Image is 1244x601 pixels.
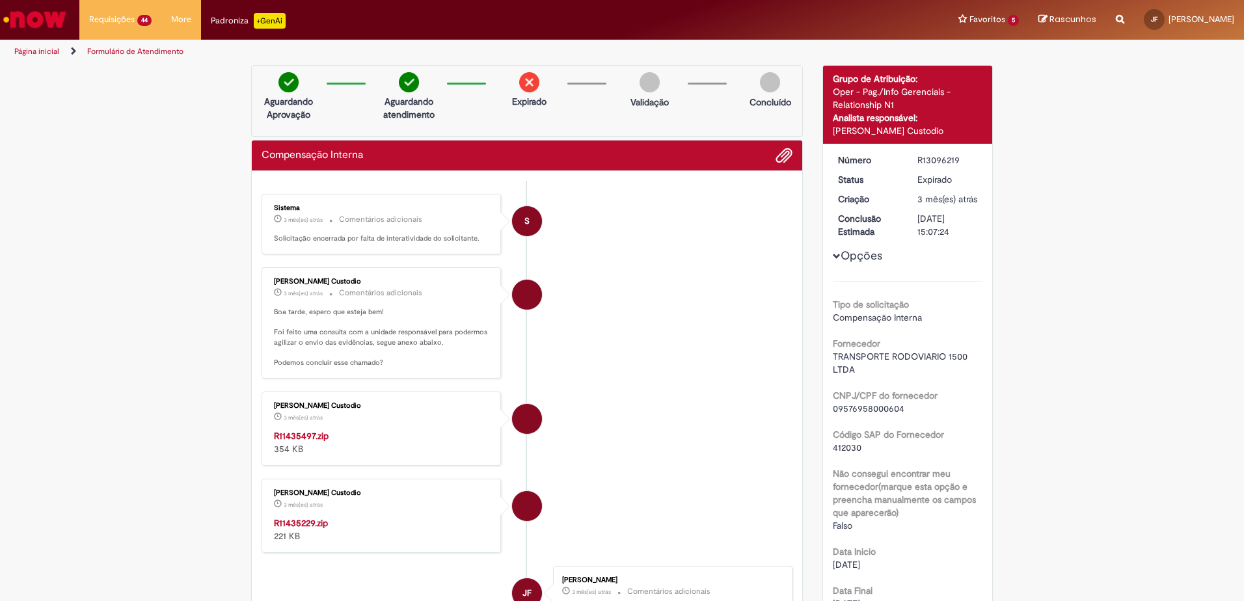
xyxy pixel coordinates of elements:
div: [PERSON_NAME] [562,576,779,584]
a: Página inicial [14,46,59,57]
time: 26/05/2025 14:07:39 [572,588,611,596]
span: Rascunhos [1049,13,1096,25]
span: Compensação Interna [833,312,922,323]
span: Favoritos [969,13,1005,26]
div: [DATE] 15:07:24 [917,212,978,238]
div: [PERSON_NAME] Custodio [274,489,491,497]
span: [DATE] [833,559,860,570]
div: Igor Alexandre Custodio [512,404,542,434]
time: 11/06/2025 14:48:50 [284,216,323,224]
small: Comentários adicionais [627,586,710,597]
button: Adicionar anexos [776,147,792,164]
small: Comentários adicionais [339,287,422,299]
div: Padroniza [211,13,286,29]
div: 221 KB [274,516,491,542]
span: More [171,13,191,26]
a: Rascunhos [1038,14,1096,26]
b: Não consegui encontrar meu fornecedor(marque esta opção e preencha manualmente os campos que apar... [833,468,976,518]
span: 3 mês(es) atrás [572,588,611,596]
dt: Criação [828,193,908,206]
dt: Status [828,173,908,186]
div: [PERSON_NAME] Custodio [274,278,491,286]
p: Expirado [512,95,547,108]
h2: Compensação Interna Histórico de tíquete [262,150,363,161]
div: System [512,206,542,236]
time: 03/06/2025 16:48:50 [284,289,323,297]
img: img-circle-grey.png [760,72,780,92]
a: R11435497.zip [274,430,329,442]
p: Solicitação encerrada por falta de interatividade do solicitante. [274,234,491,244]
span: JF [1151,15,1157,23]
dt: Conclusão Estimada [828,212,908,238]
b: Fornecedor [833,338,880,349]
div: R13096219 [917,154,978,167]
p: Aguardando Aprovação [257,95,320,121]
a: R11435229.zip [274,517,328,529]
small: Comentários adicionais [339,214,422,225]
span: 5 [1008,15,1019,26]
time: 26/05/2025 14:03:15 [917,193,977,205]
img: img-circle-grey.png [640,72,660,92]
ul: Trilhas de página [10,40,820,64]
div: [PERSON_NAME] Custodio [274,402,491,410]
div: 26/05/2025 14:03:15 [917,193,978,206]
p: Boa tarde, espero que esteja bem! Foi feito uma consulta com a unidade responsável para podermos ... [274,307,491,368]
span: Requisições [89,13,135,26]
div: Grupo de Atribuição: [833,72,983,85]
b: Tipo de solicitação [833,299,909,310]
div: Analista responsável: [833,111,983,124]
b: Data Final [833,585,872,596]
b: Código SAP do Fornecedor [833,429,944,440]
span: 412030 [833,442,861,453]
img: check-circle-green.png [278,72,299,92]
span: TRANSPORTE RODOVIARIO 1500 LTDA [833,351,970,375]
span: 3 mês(es) atrás [284,289,323,297]
div: Expirado [917,173,978,186]
span: 44 [137,15,152,26]
img: remove.png [519,72,539,92]
span: 3 mês(es) atrás [284,501,323,509]
span: 3 mês(es) atrás [284,414,323,421]
p: +GenAi [254,13,286,29]
span: [PERSON_NAME] [1169,14,1234,25]
span: 3 mês(es) atrás [917,193,977,205]
div: [PERSON_NAME] Custodio [833,124,983,137]
b: CNPJ/CPF do fornecedor [833,390,938,401]
div: 354 KB [274,429,491,455]
span: 3 mês(es) atrás [284,216,323,224]
div: Igor Alexandre Custodio [512,280,542,310]
p: Aguardando atendimento [377,95,440,121]
span: S [524,206,530,237]
div: Igor Alexandre Custodio [512,491,542,521]
span: Falso [833,520,852,531]
dt: Número [828,154,908,167]
div: Sistema [274,204,491,212]
img: check-circle-green.png [399,72,419,92]
img: ServiceNow [1,7,68,33]
p: Validação [630,96,669,109]
p: Concluído [750,96,791,109]
a: Formulário de Atendimento [87,46,183,57]
div: Oper - Pag./Info Gerenciais - Relationship N1 [833,85,983,111]
span: 09576958000604 [833,403,904,414]
b: Data Inicio [833,546,876,557]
